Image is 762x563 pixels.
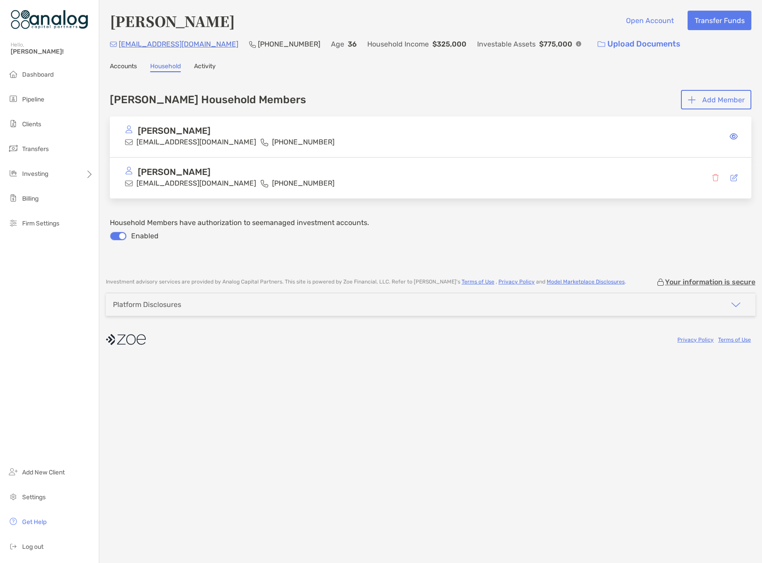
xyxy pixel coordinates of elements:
[688,11,751,30] button: Transfer Funds
[22,71,54,78] span: Dashboard
[8,217,19,228] img: firm-settings icon
[8,541,19,551] img: logout icon
[113,300,181,309] div: Platform Disclosures
[125,125,133,133] img: avatar icon
[348,39,357,50] p: 36
[432,39,467,50] p: $325,000
[136,178,256,189] p: [EMAIL_ADDRESS][DOMAIN_NAME]
[462,279,494,285] a: Terms of Use
[367,39,429,50] p: Household Income
[22,145,49,153] span: Transfers
[22,220,59,227] span: Firm Settings
[8,69,19,79] img: dashboard icon
[8,516,19,527] img: get-help icon
[681,90,751,109] button: Add Member
[22,120,41,128] span: Clients
[150,62,181,72] a: Household
[194,62,216,72] a: Activity
[619,11,680,30] button: Open Account
[539,39,572,50] p: $775,000
[22,96,44,103] span: Pipeline
[22,518,47,526] span: Get Help
[718,337,751,343] a: Terms of Use
[272,178,334,189] p: [PHONE_NUMBER]
[110,217,751,228] p: Household Members have authorization to see managed investment accounts.
[331,39,344,50] p: Age
[260,138,268,146] img: phone icon
[260,179,268,187] img: phone icon
[22,170,48,178] span: Investing
[8,93,19,104] img: pipeline icon
[125,179,133,187] img: email icon
[106,279,626,285] p: Investment advisory services are provided by Analog Capital Partners . This site is powered by Zo...
[127,232,159,241] span: Enabled
[598,41,605,47] img: button icon
[136,136,256,148] p: [EMAIL_ADDRESS][DOMAIN_NAME]
[22,195,39,202] span: Billing
[547,279,625,285] a: Model Marketplace Disclosures
[477,39,536,50] p: Investable Assets
[106,330,146,349] img: company logo
[8,118,19,129] img: clients icon
[11,48,93,55] span: [PERSON_NAME]!
[22,543,43,551] span: Log out
[110,93,306,106] h4: [PERSON_NAME] Household Members
[119,39,238,50] p: [EMAIL_ADDRESS][DOMAIN_NAME]
[138,125,210,136] p: [PERSON_NAME]
[8,193,19,203] img: billing icon
[592,35,686,54] a: Upload Documents
[8,466,19,477] img: add_new_client icon
[258,39,320,50] p: [PHONE_NUMBER]
[272,136,334,148] p: [PHONE_NUMBER]
[11,4,88,35] img: Zoe Logo
[125,138,133,146] img: email icon
[731,299,741,310] img: icon arrow
[8,143,19,154] img: transfers icon
[138,167,210,178] p: [PERSON_NAME]
[665,278,755,286] p: Your information is secure
[22,493,46,501] span: Settings
[110,42,117,47] img: Email Icon
[110,62,137,72] a: Accounts
[22,469,65,476] span: Add New Client
[8,168,19,179] img: investing icon
[125,167,133,175] img: avatar icon
[677,337,714,343] a: Privacy Policy
[576,41,581,47] img: Info Icon
[8,491,19,502] img: settings icon
[688,96,696,104] img: button icon
[249,41,256,48] img: Phone Icon
[498,279,535,285] a: Privacy Policy
[110,11,235,31] h4: [PERSON_NAME]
